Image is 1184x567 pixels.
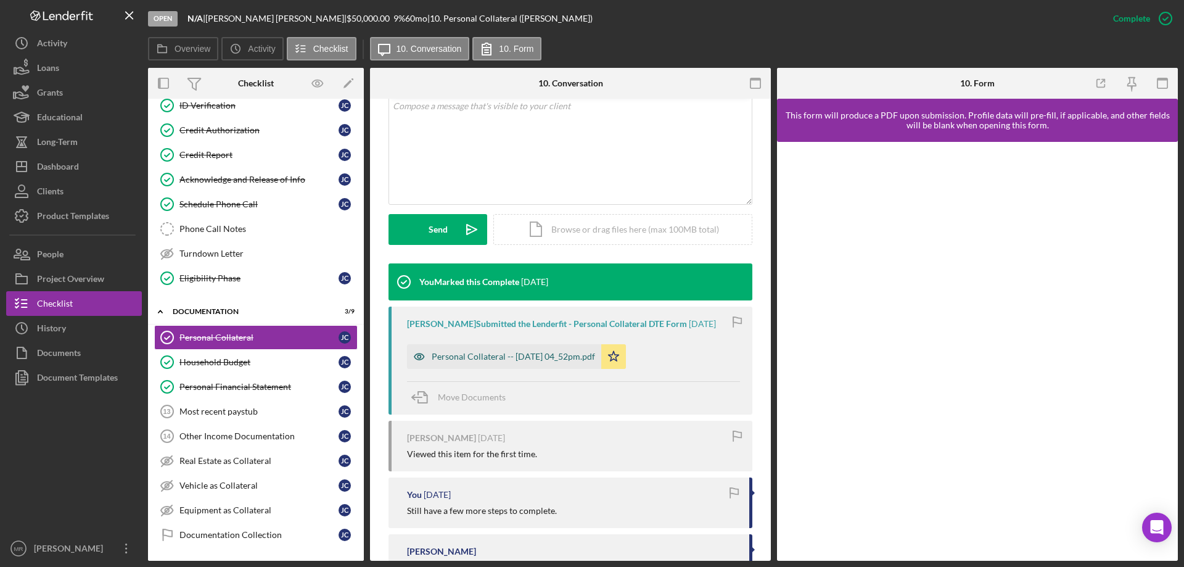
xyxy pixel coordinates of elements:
[960,78,995,88] div: 10. Form
[179,530,339,540] div: Documentation Collection
[179,333,339,342] div: Personal Collateral
[187,14,205,23] div: |
[499,44,533,54] label: 10. Form
[154,143,358,167] a: Credit ReportJC
[179,125,339,135] div: Credit Authorization
[1101,6,1178,31] button: Complete
[478,433,505,443] time: 2025-07-16 20:43
[472,37,541,60] button: 10. Form
[407,433,476,443] div: [PERSON_NAME]
[154,241,358,266] a: Turndown Letter
[339,504,351,516] div: J C
[397,44,462,54] label: 10. Conversation
[154,167,358,192] a: Acknowledge and Release of InfoJC
[154,350,358,375] a: Household BudgetJC
[407,506,557,516] div: Still have a few more steps to complete.
[179,273,339,283] div: Eligibility Phase
[789,154,1167,548] iframe: Lenderfit form
[339,173,351,186] div: J C
[432,352,595,362] div: Personal Collateral -- [DATE] 04_52pm.pdf
[313,44,348,54] label: Checklist
[339,455,351,467] div: J C
[154,325,358,350] a: Personal CollateralJC
[154,118,358,143] a: Credit AuthorizationJC
[205,14,347,23] div: [PERSON_NAME] [PERSON_NAME] |
[339,430,351,442] div: J C
[339,124,351,136] div: J C
[173,308,324,315] div: Documentation
[179,175,339,184] div: Acknowledge and Release of Info
[179,505,339,515] div: Equipment as Collateral
[179,249,357,259] div: Turndown Letter
[248,44,275,54] label: Activity
[179,224,357,234] div: Phone Call Notes
[407,344,626,369] button: Personal Collateral -- [DATE] 04_52pm.pdf
[339,405,351,418] div: J C
[154,266,358,291] a: Eligibility PhaseJC
[419,277,519,287] div: You Marked this Complete
[154,523,358,547] a: Documentation CollectionJC
[407,319,687,329] div: [PERSON_NAME] Submitted the Lenderfit - Personal Collateral DTE Form
[429,214,448,245] div: Send
[339,272,351,284] div: J C
[148,37,218,60] button: Overview
[1113,6,1150,31] div: Complete
[405,14,427,23] div: 60 mo
[407,449,537,459] div: Viewed this item for the first time.
[179,407,339,416] div: Most recent paystub
[154,217,358,241] a: Phone Call Notes
[154,93,358,118] a: ID VerificationJC
[179,456,339,466] div: Real Estate as Collateral
[175,44,210,54] label: Overview
[339,529,351,541] div: J C
[332,308,355,315] div: 3 / 9
[163,432,171,440] tspan: 14
[154,375,358,399] a: Personal Financial StatementJC
[783,110,1172,130] div: This form will produce a PDF upon submission. Profile data will pre-fill, if applicable, and othe...
[179,150,339,160] div: Credit Report
[339,479,351,492] div: J C
[154,192,358,217] a: Schedule Phone CallJC
[521,277,548,287] time: 2025-07-17 14:30
[14,545,23,552] text: MR
[339,331,351,344] div: J C
[187,13,203,23] b: N/A
[1142,513,1172,542] div: Open Intercom Messenger
[407,382,518,413] button: Move Documents
[424,490,451,500] time: 2025-07-16 19:58
[339,356,351,368] div: J C
[393,14,405,23] div: 9 %
[689,319,716,329] time: 2025-07-16 20:52
[163,408,170,415] tspan: 13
